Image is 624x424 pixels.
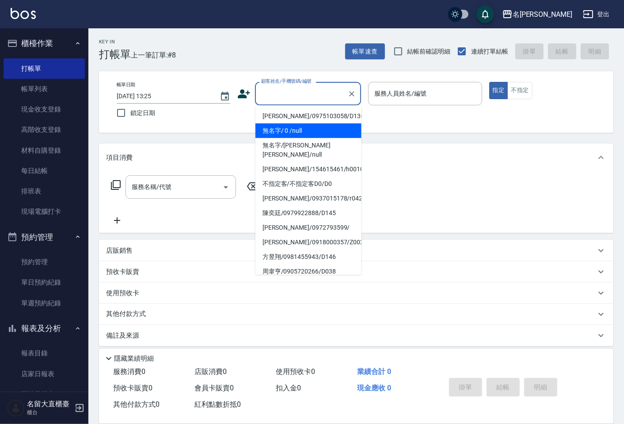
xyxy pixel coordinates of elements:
span: 業績合計 0 [357,367,391,376]
p: 預收卡販賣 [106,267,139,277]
div: 預收卡販賣 [99,261,613,282]
label: 顧客姓名/手機號碼/編號 [261,78,312,85]
a: 打帳單 [4,58,85,79]
button: 不指定 [507,82,532,99]
span: 紅利點數折抵 0 [194,400,241,409]
div: 名[PERSON_NAME] [513,9,572,20]
button: Choose date, selected date is 2025-08-24 [214,86,236,107]
button: save [476,5,494,23]
button: 預約管理 [4,226,85,249]
div: 使用預收卡 [99,282,613,304]
span: 連續打單結帳 [471,47,508,56]
div: 其他付款方式 [99,304,613,325]
a: 單週預約紀錄 [4,293,85,313]
li: [PERSON_NAME]/0918000357/Z002 [255,235,361,250]
button: 名[PERSON_NAME] [498,5,576,23]
span: 其他付款方式 0 [113,400,160,409]
button: 報表及分析 [4,317,85,340]
span: 預收卡販賣 0 [113,384,152,392]
span: 扣入金 0 [276,384,301,392]
li: 陳奕廷/0979922888/D145 [255,206,361,220]
p: 項目消費 [106,153,133,162]
a: 每日結帳 [4,161,85,181]
a: 報表目錄 [4,343,85,363]
button: 櫃檯作業 [4,32,85,55]
p: 櫃台 [27,409,72,416]
p: 店販銷售 [106,246,133,255]
span: 鎖定日期 [130,108,155,118]
p: 備註及來源 [106,331,139,340]
img: Person [7,399,25,417]
a: 店家日報表 [4,364,85,384]
span: 店販消費 0 [194,367,227,376]
div: 店販銷售 [99,240,613,261]
p: 其他付款方式 [106,309,150,319]
div: 項目消費 [99,143,613,172]
button: Clear [346,88,358,100]
span: 使用預收卡 0 [276,367,315,376]
li: 周韋亨/0905720266/D038 [255,264,361,279]
button: 帳單速查 [345,43,385,60]
li: 無名字/ 0 /null [255,123,361,138]
a: 互助日報表 [4,384,85,405]
a: 排班表 [4,181,85,201]
a: 材料自購登錄 [4,140,85,161]
a: 現場電腦打卡 [4,201,85,222]
li: [PERSON_NAME]/0972793599/ [255,220,361,235]
p: 隱藏業績明細 [114,354,154,363]
button: 指定 [489,82,508,99]
h3: 打帳單 [99,48,131,61]
a: 帳單列表 [4,79,85,99]
span: 會員卡販賣 0 [194,384,234,392]
li: [PERSON_NAME]/0937015178/r042 [255,191,361,206]
button: Open [219,180,233,194]
li: 不指定客/不指定客D0/D0 [255,177,361,191]
button: 登出 [579,6,613,23]
li: 方昱翔/0981455943/D146 [255,250,361,264]
label: 帳單日期 [117,81,135,88]
div: 備註及來源 [99,325,613,346]
h2: Key In [99,39,131,45]
span: 服務消費 0 [113,367,145,376]
li: [PERSON_NAME]/154615461/h0010 [255,162,361,177]
h5: 名留大直櫃臺 [27,400,72,409]
a: 現金收支登錄 [4,99,85,119]
li: [PERSON_NAME]/0975103058/D136 [255,109,361,123]
p: 使用預收卡 [106,289,139,298]
span: 結帳前確認明細 [407,47,451,56]
a: 預約管理 [4,252,85,272]
input: YYYY/MM/DD hh:mm [117,89,211,104]
a: 高階收支登錄 [4,119,85,140]
a: 單日預約紀錄 [4,272,85,293]
li: 無名字/[PERSON_NAME] [PERSON_NAME]/null [255,138,361,162]
img: Logo [11,8,36,19]
span: 上一筆訂單:#8 [131,50,176,61]
span: 現金應收 0 [357,384,391,392]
